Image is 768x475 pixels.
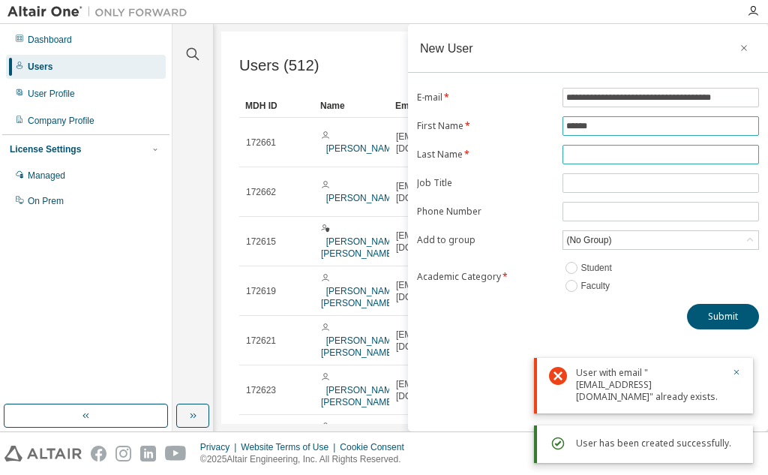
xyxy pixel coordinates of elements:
button: Submit [687,304,759,329]
label: Last Name [417,149,553,161]
span: 172615 [246,236,276,248]
a: [PERSON_NAME] [326,143,400,154]
div: User with email "[EMAIL_ADDRESS][DOMAIN_NAME]" already exists. [576,367,723,403]
img: instagram.svg [115,446,131,461]
label: Phone Number [417,206,553,218]
img: Altair One [7,5,195,20]
div: License Settings [10,143,81,155]
span: 172619 [246,285,276,297]
div: Company Profile [28,115,94,127]
div: Privacy [200,441,241,453]
div: On Prem [28,195,64,207]
div: Users [28,61,52,73]
span: 172623 [246,384,276,396]
div: New User [420,42,473,54]
img: altair_logo.svg [4,446,82,461]
div: Managed [28,170,65,182]
label: E-mail [417,92,553,104]
label: First Name [417,120,553,132]
div: (No Group) [564,232,613,248]
label: Faculty [580,277,613,295]
span: Users (512) [239,57,319,74]
span: 172661 [246,137,276,149]
div: (No Group) [563,231,758,249]
div: Website Terms of Use [241,441,340,453]
span: [EMAIL_ADDRESS][DOMAIN_NAME] [396,180,476,204]
label: Job Title [417,177,553,189]
a: [PERSON_NAME] [PERSON_NAME] [321,335,400,358]
span: [EMAIL_ADDRESS][DOMAIN_NAME] [396,279,476,303]
div: User has been created successfully. [576,434,741,452]
span: [EMAIL_ADDRESS][DOMAIN_NAME] [396,378,476,402]
span: [EMAIL_ADDRESS][DOMAIN_NAME] [396,329,476,353]
div: MDH ID [245,94,308,118]
span: 172662 [246,186,276,198]
a: [PERSON_NAME] [PERSON_NAME] [321,385,400,407]
div: Dashboard [28,34,72,46]
img: facebook.svg [91,446,106,461]
a: [PERSON_NAME] [PERSON_NAME] [321,286,400,308]
div: Cookie Consent [340,441,412,453]
a: [PERSON_NAME] [326,193,400,203]
a: [PERSON_NAME] [PERSON_NAME] [321,236,400,259]
img: youtube.svg [165,446,187,461]
div: Email [395,94,458,118]
span: [EMAIL_ADDRESS][DOMAIN_NAME] [396,230,476,254]
label: Add to group [417,234,553,246]
p: © 2025 Altair Engineering, Inc. All Rights Reserved. [200,453,413,466]
label: Academic Category [417,271,553,283]
span: [EMAIL_ADDRESS][DOMAIN_NAME] [396,131,476,155]
label: Student [580,259,614,277]
img: linkedin.svg [140,446,156,461]
span: 172621 [246,335,276,347]
div: User Profile [28,88,75,100]
div: Name [320,94,383,118]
